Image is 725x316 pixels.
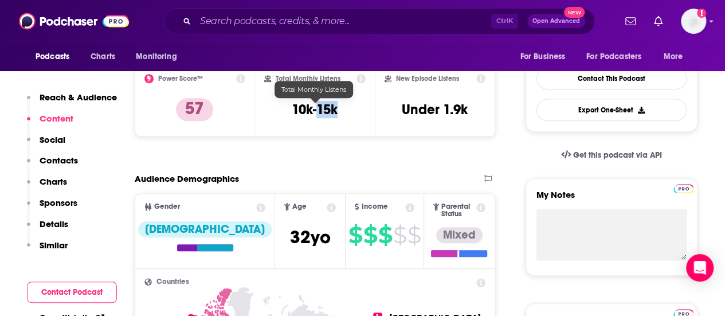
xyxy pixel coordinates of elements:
[407,226,421,244] span: $
[40,176,67,187] p: Charts
[656,46,697,68] button: open menu
[697,9,706,18] svg: Add a profile image
[491,14,518,29] span: Ctrl K
[136,49,177,65] span: Monitoring
[527,14,585,28] button: Open AdvancedNew
[673,184,693,193] img: Podchaser Pro
[40,240,68,251] p: Similar
[28,46,84,68] button: open menu
[649,11,667,31] a: Show notifications dropdown
[586,49,641,65] span: For Podcasters
[532,18,580,24] span: Open Advanced
[402,101,468,118] h3: Under 1.9k
[396,75,459,83] h2: New Episode Listens
[621,11,640,31] a: Show notifications dropdown
[363,226,377,244] span: $
[564,7,585,18] span: New
[40,92,117,103] p: Reach & Audience
[292,203,307,210] span: Age
[40,197,77,208] p: Sponsors
[681,9,706,34] span: Logged in as Ashley_Beenen
[292,101,338,118] h3: 10k-15k
[673,182,693,193] a: Pro website
[378,226,392,244] span: $
[681,9,706,34] button: Show profile menu
[40,113,73,124] p: Content
[436,227,483,243] div: Mixed
[441,203,474,218] span: Parental Status
[27,240,68,261] button: Similar
[27,176,67,197] button: Charts
[552,141,671,169] a: Get this podcast via API
[19,10,129,32] img: Podchaser - Follow, Share and Rate Podcasts
[361,203,387,210] span: Income
[276,75,340,83] h2: Total Monthly Listens
[138,221,272,237] div: [DEMOGRAPHIC_DATA]
[664,49,683,65] span: More
[40,134,65,145] p: Social
[573,150,662,160] span: Get this podcast via API
[536,189,687,209] label: My Notes
[27,282,117,303] button: Contact Podcast
[195,12,491,30] input: Search podcasts, credits, & more...
[128,46,191,68] button: open menu
[158,75,203,83] h2: Power Score™
[40,219,68,229] p: Details
[290,226,331,248] span: 32 yo
[512,46,579,68] button: open menu
[164,8,595,34] div: Search podcasts, credits, & more...
[520,49,565,65] span: For Business
[27,113,73,134] button: Content
[579,46,658,68] button: open menu
[27,134,65,155] button: Social
[27,197,77,219] button: Sponsors
[281,85,346,93] span: Total Monthly Listens
[154,203,180,210] span: Gender
[536,67,687,89] a: Contact This Podcast
[40,155,78,166] p: Contacts
[27,219,68,240] button: Details
[686,254,714,282] div: Open Intercom Messenger
[27,155,78,176] button: Contacts
[348,226,362,244] span: $
[681,9,706,34] img: User Profile
[135,173,239,184] h2: Audience Demographics
[36,49,69,65] span: Podcasts
[91,49,115,65] span: Charts
[536,99,687,121] button: Export One-Sheet
[156,278,189,286] span: Countries
[393,226,406,244] span: $
[27,92,117,113] button: Reach & Audience
[176,98,213,121] p: 57
[83,46,122,68] a: Charts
